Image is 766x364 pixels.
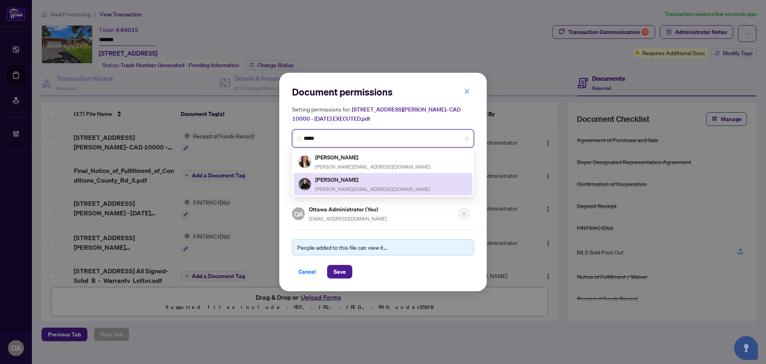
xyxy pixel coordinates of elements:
span: [STREET_ADDRESS][PERSON_NAME]- CAD 10000 - [DATE] EXECUTED.pdf [292,106,461,122]
span: close [464,136,469,141]
h5: [PERSON_NAME] [315,175,430,184]
button: Open asap [734,336,758,360]
h5: Ottawa Administrator (You) [309,205,387,214]
span: [PERSON_NAME][EMAIL_ADDRESS][DOMAIN_NAME] [315,164,430,170]
h5: [PERSON_NAME] [315,153,430,162]
button: Save [327,265,352,278]
span: [PERSON_NAME][EMAIL_ADDRESS][DOMAIN_NAME] [315,186,430,192]
span: close [464,89,470,94]
span: OA [294,208,303,219]
button: Cancel [292,265,322,278]
span: Save [334,265,346,278]
div: People added to this file can view it... [297,243,469,252]
span: [EMAIL_ADDRESS][DOMAIN_NAME] [309,216,387,222]
img: Profile Icon [299,178,311,190]
h5: Setting permissions for: [292,105,474,123]
h2: Document permissions [292,86,474,98]
span: Cancel [298,265,316,278]
img: search_icon [297,136,302,141]
img: Profile Icon [299,156,311,168]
